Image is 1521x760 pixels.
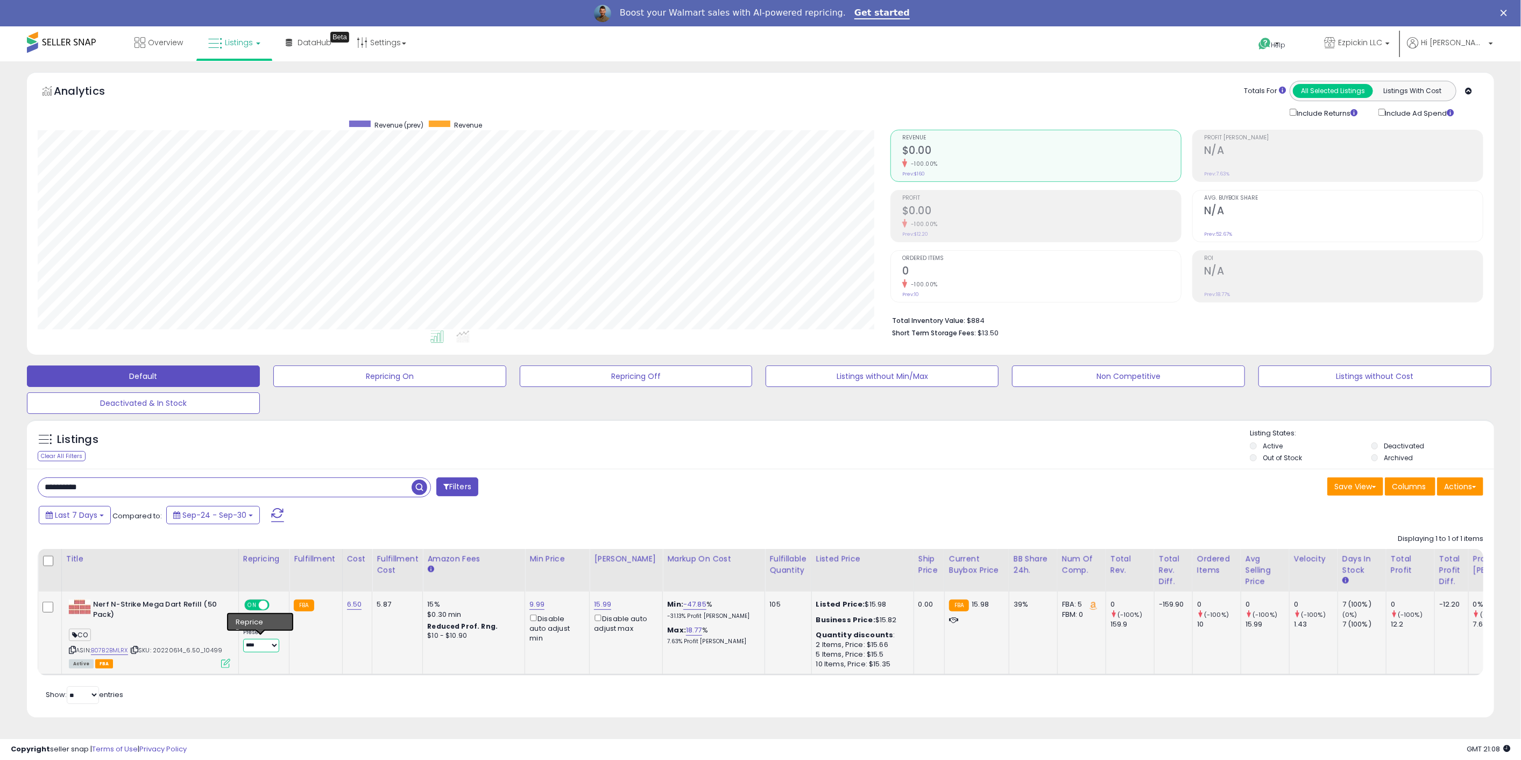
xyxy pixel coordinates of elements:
[1062,610,1098,620] div: FBM: 0
[1373,84,1453,98] button: Listings With Cost
[667,625,686,635] b: Max:
[1062,600,1098,609] div: FBA: 5
[126,26,191,59] a: Overview
[1294,553,1333,565] div: Velocity
[902,135,1181,141] span: Revenue
[902,171,925,177] small: Prev: $160
[1294,600,1338,609] div: 0
[1421,37,1485,48] span: Hi [PERSON_NAME]
[243,616,281,626] div: Amazon AI
[663,549,765,592] th: The percentage added to the cost of goods (COGS) that forms the calculator for Min & Max prices.
[972,599,989,609] span: 15.98
[1407,37,1493,61] a: Hi [PERSON_NAME]
[427,631,517,641] div: $10 - $10.90
[594,5,611,22] img: Profile image for Adrian
[1204,135,1483,141] span: Profit [PERSON_NAME]
[1012,365,1245,387] button: Non Competitive
[1282,107,1370,118] div: Include Returns
[1501,10,1511,16] div: Close
[1342,576,1349,586] small: Days In Stock.
[667,613,756,620] p: -31.13% Profit [PERSON_NAME]
[667,599,683,609] b: Min:
[594,553,658,565] div: [PERSON_NAME]
[1246,600,1289,609] div: 0
[349,26,414,59] a: Settings
[278,26,339,59] a: DataHub
[95,659,114,668] span: FBA
[816,630,894,640] b: Quantity discounts
[1338,37,1382,48] span: Ezpickin LLC
[769,600,803,609] div: 105
[112,511,162,521] span: Compared to:
[816,615,905,625] div: $15.82
[427,610,517,620] div: $0.30 min
[148,37,183,48] span: Overview
[907,220,938,228] small: -100.00%
[1293,84,1373,98] button: All Selected Listings
[436,477,478,496] button: Filters
[1391,553,1430,576] div: Total Profit
[27,392,260,414] button: Deactivated & In Stock
[1110,553,1150,576] div: Total Rev.
[454,121,482,130] span: Revenue
[294,600,314,611] small: FBA
[1197,553,1236,576] div: Ordered Items
[902,291,919,298] small: Prev: 10
[1342,553,1382,576] div: Days In Stock
[902,205,1181,219] h2: $0.00
[427,600,517,609] div: 15%
[69,600,90,614] img: 51fVk5i2-hL._SL40_.jpg
[200,26,268,59] a: Listings
[347,599,362,610] a: 6.50
[57,432,98,447] h5: Listings
[816,553,909,565] div: Listed Price
[892,316,965,325] b: Total Inventory Value:
[902,231,928,237] small: Prev: $12.20
[1385,477,1435,496] button: Columns
[1467,744,1510,754] span: 2025-10-8 21:08 GMT
[377,553,418,576] div: Fulfillment Cost
[374,121,423,130] span: Revenue (prev)
[1246,553,1285,587] div: Avg Selling Price
[1204,610,1229,619] small: (-100%)
[816,600,905,609] div: $15.98
[1014,600,1049,609] div: 39%
[1263,441,1283,451] label: Active
[11,744,187,755] div: seller snap | |
[1197,600,1241,609] div: 0
[1014,553,1053,576] div: BB Share 24h.
[1391,600,1434,609] div: 0
[1204,291,1230,298] small: Prev: 18.77%
[46,689,123,700] span: Show: entries
[377,600,414,609] div: 5.87
[892,328,976,337] b: Short Term Storage Fees:
[769,553,807,576] div: Fulfillable Quantity
[38,451,86,461] div: Clear All Filters
[1253,610,1277,619] small: (-100%)
[1439,553,1464,587] div: Total Profit Diff.
[347,553,368,565] div: Cost
[1439,600,1460,609] div: -12.20
[902,195,1181,201] span: Profit
[92,744,138,754] a: Terms of Use
[294,553,337,565] div: Fulfillment
[918,553,940,576] div: Ship Price
[55,510,97,520] span: Last 7 Days
[182,510,246,520] span: Sep-24 - Sep-30
[243,629,281,652] div: Preset:
[1250,29,1307,61] a: Help
[1159,600,1184,609] div: -159.90
[1204,144,1483,159] h2: N/A
[1391,620,1434,629] div: 12.2
[766,365,999,387] button: Listings without Min/Max
[902,256,1181,262] span: Ordered Items
[902,144,1181,159] h2: $0.00
[1342,600,1386,609] div: 7 (100%)
[1117,610,1142,619] small: (-100%)
[949,600,969,611] small: FBA
[1437,477,1483,496] button: Actions
[91,646,128,655] a: B07B2BMLRX
[1062,553,1101,576] div: Num of Comp.
[298,37,331,48] span: DataHub
[1250,428,1494,439] p: Listing States:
